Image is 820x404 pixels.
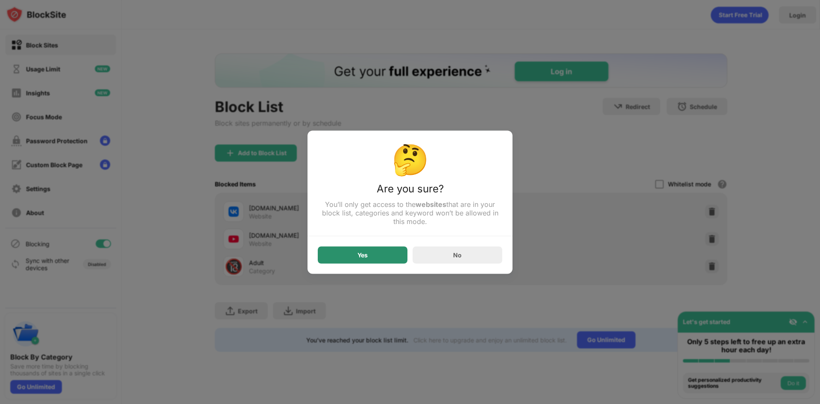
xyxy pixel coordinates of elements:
div: 🤔 [318,141,502,177]
div: No [453,251,462,259]
div: You’ll only get access to the that are in your block list, categories and keyword won’t be allowe... [318,200,502,225]
strong: websites [416,200,446,208]
div: Are you sure? [318,182,502,200]
div: Yes [357,251,368,258]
